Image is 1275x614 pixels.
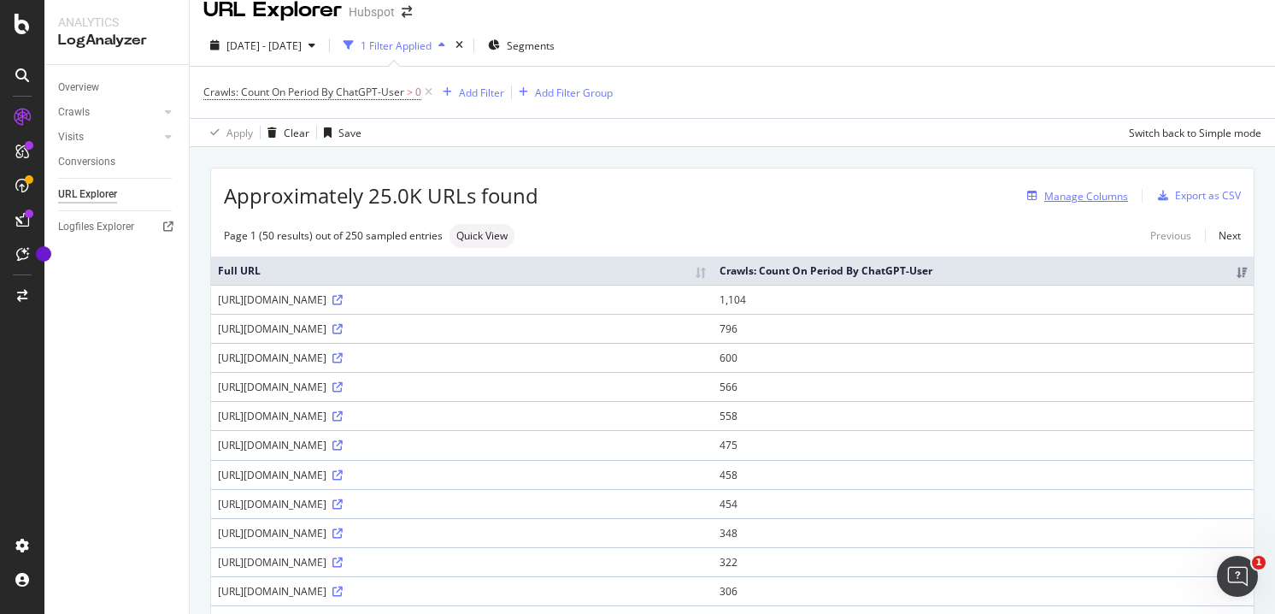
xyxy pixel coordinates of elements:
td: 1,104 [713,285,1254,314]
button: Manage Columns [1020,186,1128,206]
th: Full URL: activate to sort column ascending [211,257,713,285]
div: Overview [58,79,99,97]
div: Clear [284,126,309,140]
span: Approximately 25.0K URLs found [224,181,538,210]
div: [URL][DOMAIN_NAME] [218,409,706,423]
a: Crawls [58,103,160,121]
div: Add Filter [459,86,504,100]
button: Segments [481,32,561,59]
td: 348 [713,518,1254,547]
div: Export as CSV [1175,188,1241,203]
div: [URL][DOMAIN_NAME] [218,555,706,570]
span: Segments [507,38,555,53]
td: 322 [713,547,1254,576]
div: [URL][DOMAIN_NAME] [218,380,706,394]
div: Conversions [58,153,115,171]
span: Quick View [456,231,508,241]
button: 1 Filter Applied [337,32,452,59]
a: URL Explorer [58,186,177,204]
div: Switch back to Simple mode [1129,126,1261,140]
a: Logfiles Explorer [58,218,177,236]
div: [URL][DOMAIN_NAME] [218,292,706,307]
span: Crawls: Count On Period By ChatGPT-User [203,85,404,99]
div: 1 Filter Applied [361,38,432,53]
td: 566 [713,372,1254,401]
td: 796 [713,314,1254,343]
td: 306 [713,576,1254,605]
button: Add Filter Group [512,82,613,103]
a: Overview [58,79,177,97]
div: Tooltip anchor [36,246,51,262]
span: 1 [1252,556,1266,570]
div: [URL][DOMAIN_NAME] [218,438,706,452]
div: [URL][DOMAIN_NAME] [218,526,706,540]
div: URL Explorer [58,186,117,204]
button: Add Filter [436,82,504,103]
th: Crawls: Count On Period By ChatGPT-User: activate to sort column ascending [713,257,1254,285]
td: 475 [713,430,1254,459]
div: Hubspot [349,3,395,21]
a: Visits [58,128,160,146]
div: Logfiles Explorer [58,218,134,236]
td: 454 [713,489,1254,518]
div: Manage Columns [1044,189,1128,204]
div: Save [338,126,361,140]
span: [DATE] - [DATE] [226,38,302,53]
div: [URL][DOMAIN_NAME] [218,351,706,365]
div: [URL][DOMAIN_NAME] [218,322,706,336]
td: 600 [713,343,1254,372]
a: Conversions [58,153,177,171]
div: LogAnalyzer [58,31,175,50]
div: times [452,37,467,54]
button: [DATE] - [DATE] [203,32,322,59]
span: 0 [415,80,421,104]
iframe: Intercom live chat [1217,556,1258,597]
div: neutral label [449,224,514,248]
div: Page 1 (50 results) out of 250 sampled entries [224,228,443,243]
div: [URL][DOMAIN_NAME] [218,497,706,511]
div: Add Filter Group [535,86,613,100]
td: 458 [713,460,1254,489]
button: Save [317,119,361,146]
td: 558 [713,401,1254,430]
div: Apply [226,126,253,140]
div: Visits [58,128,84,146]
div: Analytics [58,14,175,31]
button: Export as CSV [1151,182,1241,210]
button: Apply [203,119,253,146]
a: Next [1205,223,1241,248]
button: Clear [261,119,309,146]
div: Crawls [58,103,90,121]
div: arrow-right-arrow-left [402,6,412,18]
span: > [407,85,413,99]
button: Switch back to Simple mode [1122,119,1261,146]
div: [URL][DOMAIN_NAME] [218,468,706,482]
div: [URL][DOMAIN_NAME] [218,584,706,599]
